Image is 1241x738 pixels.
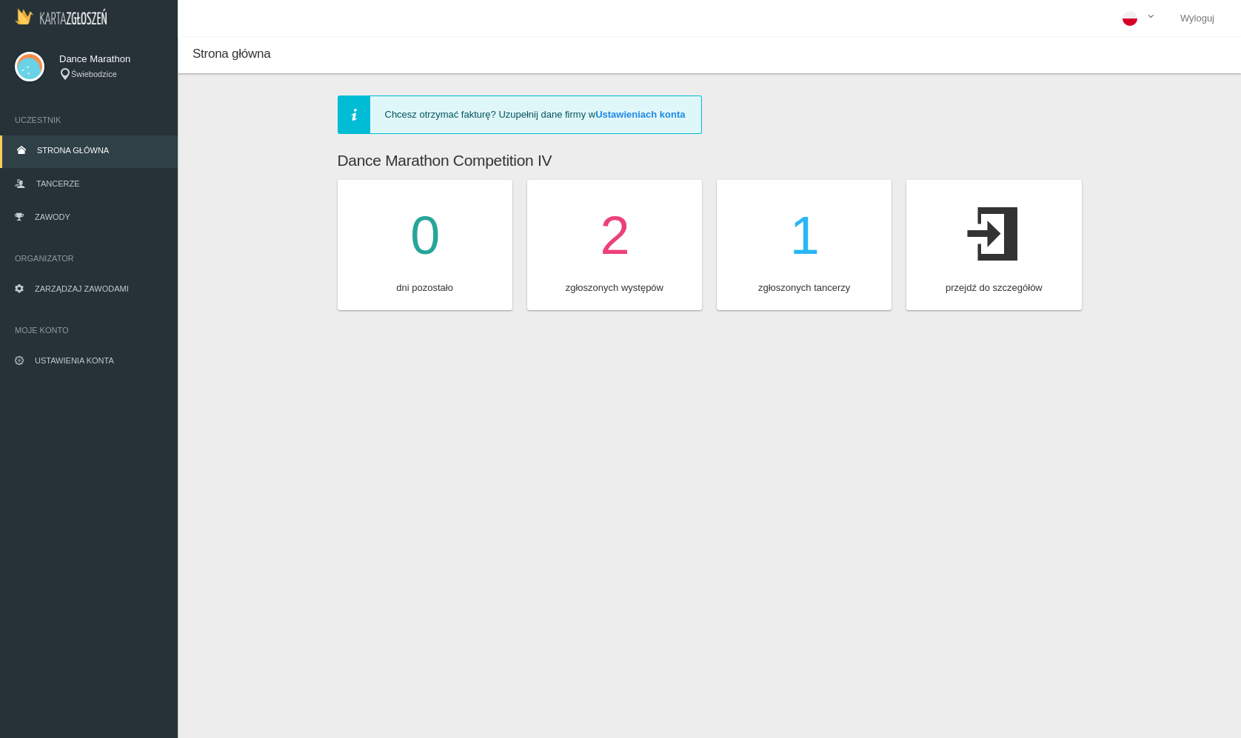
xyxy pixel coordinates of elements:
[595,109,685,120] a: Ustawieniach konta
[15,323,163,338] span: Moje konto
[338,95,703,134] div: Chcesz otrzymać fakturę? Uzupełnij dane firmy w
[946,281,1043,295] span: przejdź do szczegółów
[15,251,163,266] span: Organizator
[790,195,819,277] h2: 1
[566,281,663,295] span: zgłoszonych występów
[37,146,109,155] span: Strona główna
[193,47,270,61] span: Strona główna
[35,284,129,293] span: Zarządzaj zawodami
[15,113,163,127] span: Uczestnik
[35,356,114,365] span: Ustawienia konta
[36,179,79,188] span: Tancerze
[59,68,163,81] div: Świebodzice
[600,195,629,277] h2: 2
[396,281,453,295] span: dni pozostało
[59,52,163,67] span: Dance Marathon
[410,195,439,277] h2: 0
[15,8,107,24] img: Logo
[35,212,70,221] span: Zawody
[758,281,850,295] span: zgłoszonych tancerzy
[330,149,1089,172] h3: Dance Marathon Competition IV
[15,52,44,81] img: svg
